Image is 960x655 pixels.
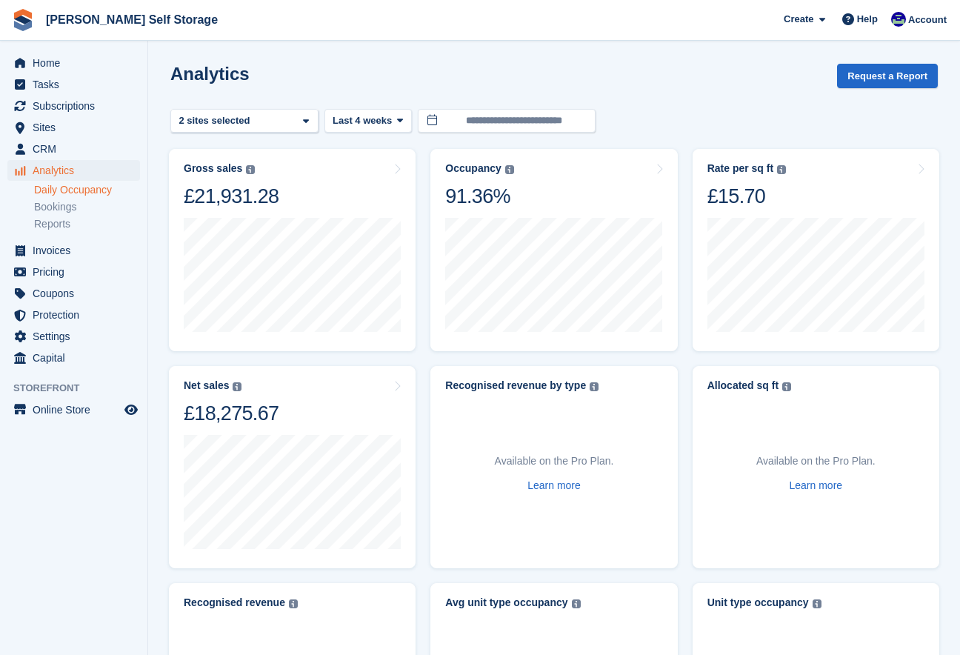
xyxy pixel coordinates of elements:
[7,326,140,347] a: menu
[445,379,586,392] div: Recognised revenue by type
[184,401,279,426] div: £18,275.67
[33,262,121,282] span: Pricing
[777,165,786,174] img: icon-info-grey-7440780725fd019a000dd9b08b2336e03edf1995a4989e88bcd33f0948082b44.svg
[7,262,140,282] a: menu
[813,599,821,608] img: icon-info-grey-7440780725fd019a000dd9b08b2336e03edf1995a4989e88bcd33f0948082b44.svg
[170,64,250,84] h2: Analytics
[891,12,906,27] img: Justin Farthing
[33,326,121,347] span: Settings
[857,12,878,27] span: Help
[176,113,256,128] div: 2 sites selected
[33,117,121,138] span: Sites
[445,162,501,175] div: Occupancy
[33,160,121,181] span: Analytics
[7,53,140,73] a: menu
[590,382,599,391] img: icon-info-grey-7440780725fd019a000dd9b08b2336e03edf1995a4989e88bcd33f0948082b44.svg
[33,399,121,420] span: Online Store
[7,139,140,159] a: menu
[7,348,140,368] a: menu
[837,64,938,88] button: Request a Report
[184,162,242,175] div: Gross sales
[33,283,121,304] span: Coupons
[505,165,514,174] img: icon-info-grey-7440780725fd019a000dd9b08b2336e03edf1995a4989e88bcd33f0948082b44.svg
[33,139,121,159] span: CRM
[7,240,140,261] a: menu
[784,12,813,27] span: Create
[122,401,140,419] a: Preview store
[7,160,140,181] a: menu
[790,478,843,493] a: Learn more
[184,596,285,609] div: Recognised revenue
[33,240,121,261] span: Invoices
[7,117,140,138] a: menu
[527,478,581,493] a: Learn more
[184,379,229,392] div: Net sales
[445,596,567,609] div: Avg unit type occupancy
[333,113,392,128] span: Last 4 weeks
[33,53,121,73] span: Home
[707,162,773,175] div: Rate per sq ft
[40,7,224,32] a: [PERSON_NAME] Self Storage
[7,74,140,95] a: menu
[495,453,614,469] p: Available on the Pro Plan.
[246,165,255,174] img: icon-info-grey-7440780725fd019a000dd9b08b2336e03edf1995a4989e88bcd33f0948082b44.svg
[782,382,791,391] img: icon-info-grey-7440780725fd019a000dd9b08b2336e03edf1995a4989e88bcd33f0948082b44.svg
[33,348,121,368] span: Capital
[445,184,513,209] div: 91.36%
[184,184,279,209] div: £21,931.28
[7,283,140,304] a: menu
[707,379,779,392] div: Allocated sq ft
[13,381,147,396] span: Storefront
[34,217,140,231] a: Reports
[33,74,121,95] span: Tasks
[707,596,809,609] div: Unit type occupancy
[233,382,241,391] img: icon-info-grey-7440780725fd019a000dd9b08b2336e03edf1995a4989e88bcd33f0948082b44.svg
[908,13,947,27] span: Account
[324,109,412,133] button: Last 4 weeks
[34,183,140,197] a: Daily Occupancy
[7,399,140,420] a: menu
[707,184,786,209] div: £15.70
[34,200,140,214] a: Bookings
[33,96,121,116] span: Subscriptions
[289,599,298,608] img: icon-info-grey-7440780725fd019a000dd9b08b2336e03edf1995a4989e88bcd33f0948082b44.svg
[7,96,140,116] a: menu
[756,453,876,469] p: Available on the Pro Plan.
[572,599,581,608] img: icon-info-grey-7440780725fd019a000dd9b08b2336e03edf1995a4989e88bcd33f0948082b44.svg
[12,9,34,31] img: stora-icon-8386f47178a22dfd0bd8f6a31ec36ba5ce8667c1dd55bd0f319d3a0aa187defe.svg
[33,305,121,325] span: Protection
[7,305,140,325] a: menu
